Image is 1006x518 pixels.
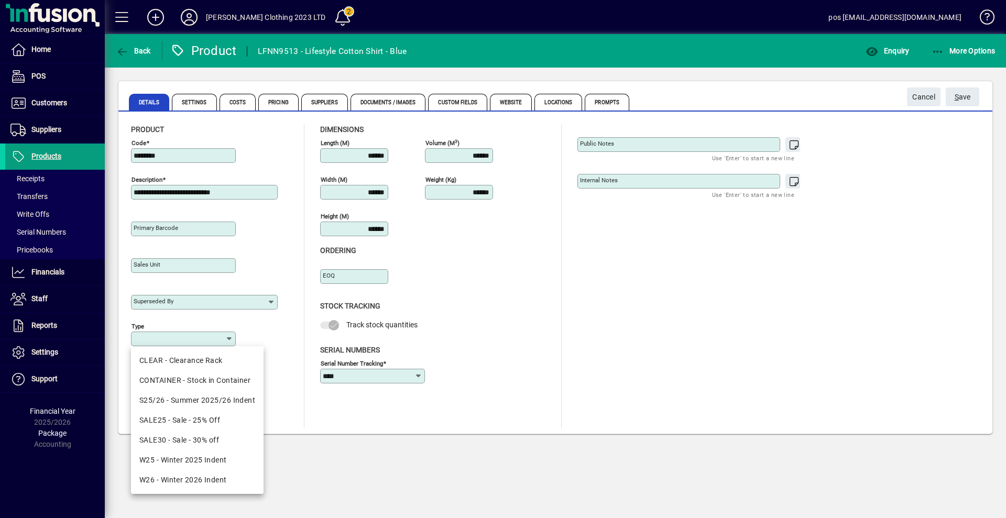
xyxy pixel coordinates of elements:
button: Enquiry [863,41,912,60]
mat-label: Height (m) [321,213,349,220]
span: Custom Fields [428,94,487,111]
a: Reports [5,313,105,339]
a: Settings [5,339,105,366]
div: SALE25 - Sale - 25% Off [139,415,255,426]
span: POS [31,72,46,80]
a: Write Offs [5,205,105,223]
span: Documents / Images [351,94,426,111]
button: Add [139,8,172,27]
div: Product [170,42,237,59]
mat-label: EOQ [323,272,335,279]
mat-label: Description [132,176,162,183]
span: Transfers [10,192,48,201]
span: Track stock quantities [346,321,418,329]
button: Save [946,87,979,106]
span: Cancel [912,89,935,106]
span: Prompts [585,94,629,111]
mat-option: SALE25 - Sale - 25% Off [131,410,264,430]
mat-label: Weight (Kg) [425,176,456,183]
span: ave [955,89,971,106]
span: Package [38,429,67,437]
span: Settings [172,94,217,111]
a: Knowledge Base [972,2,993,36]
div: SALE30 - Sale - 30% off [139,435,255,446]
span: Financial Year [30,407,75,415]
mat-option: CONTAINER - Stock in Container [131,370,264,390]
span: Serial Numbers [10,228,66,236]
span: Locations [534,94,582,111]
span: Product [131,125,164,134]
mat-label: Superseded by [134,297,173,305]
app-page-header-button: Back [105,41,162,60]
mat-label: Public Notes [580,140,614,147]
mat-label: Code [132,139,146,147]
span: Home [31,45,51,53]
span: Ordering [320,246,356,255]
span: Support [31,374,58,383]
div: LFNN9513 - Lifestyle Cotton Shirt - Blue [258,43,407,60]
span: Products [31,152,61,160]
a: Transfers [5,188,105,205]
mat-hint: Use 'Enter' to start a new line [712,189,794,201]
a: Serial Numbers [5,223,105,241]
div: W26 - Winter 2026 Indent [139,475,255,486]
mat-label: Width (m) [321,176,347,183]
mat-label: Volume (m ) [425,139,460,147]
button: Back [113,41,154,60]
span: Staff [31,294,48,303]
div: CONTAINER - Stock in Container [139,375,255,386]
a: Suppliers [5,117,105,143]
span: S [955,93,959,101]
span: Serial Numbers [320,346,380,354]
mat-option: SALE30 - Sale - 30% off [131,430,264,450]
span: Pricebooks [10,246,53,254]
a: POS [5,63,105,90]
a: Support [5,366,105,392]
mat-label: Internal Notes [580,177,618,184]
span: Website [490,94,532,111]
button: Cancel [907,87,941,106]
div: S25/26 - Summer 2025/26 Indent [139,395,255,406]
span: Enquiry [866,47,909,55]
div: CLEAR - Clearance Rack [139,355,255,366]
span: Settings [31,348,58,356]
span: Details [129,94,169,111]
button: Profile [172,8,206,27]
a: Receipts [5,170,105,188]
span: Dimensions [320,125,364,134]
div: pos [EMAIL_ADDRESS][DOMAIN_NAME] [828,9,961,26]
mat-label: Primary barcode [134,224,178,232]
mat-label: Type [132,323,144,330]
button: More Options [929,41,998,60]
a: Pricebooks [5,241,105,259]
span: Receipts [10,174,45,183]
span: Costs [220,94,256,111]
span: Customers [31,98,67,107]
mat-hint: Use 'Enter' to start a new line [712,152,794,164]
mat-option: W26 - Winter 2026 Indent [131,470,264,490]
a: Staff [5,286,105,312]
mat-label: Serial Number tracking [321,359,383,367]
mat-option: CLEAR - Clearance Rack [131,350,264,370]
a: Customers [5,90,105,116]
span: Reports [31,321,57,329]
mat-option: S25/26 - Summer 2025/26 Indent [131,390,264,410]
mat-label: Sales unit [134,261,160,268]
span: Stock Tracking [320,302,380,310]
span: Suppliers [31,125,61,134]
span: Financials [31,268,64,276]
a: Home [5,37,105,63]
a: Financials [5,259,105,285]
div: W25 - Winter 2025 Indent [139,455,255,466]
span: Back [116,47,151,55]
span: Suppliers [301,94,348,111]
span: More Options [932,47,996,55]
span: Pricing [258,94,299,111]
sup: 3 [455,138,457,144]
span: Write Offs [10,210,49,218]
mat-option: W25 - Winter 2025 Indent [131,450,264,470]
div: [PERSON_NAME] Clothing 2023 LTD [206,9,325,26]
mat-label: Length (m) [321,139,349,147]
